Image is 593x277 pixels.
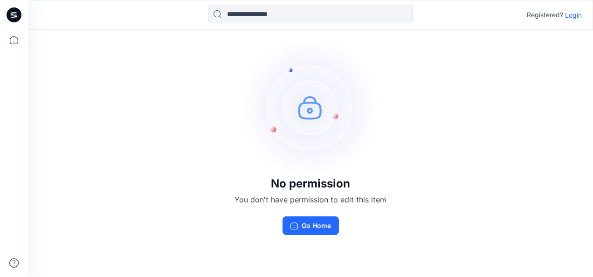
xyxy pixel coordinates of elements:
[241,37,380,177] img: no-perm.svg
[234,177,386,190] h3: No permission
[234,194,386,205] p: You don't have permission to edit this item
[527,9,563,21] p: Registered?
[565,10,582,20] p: Login
[283,216,339,235] button: Go Home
